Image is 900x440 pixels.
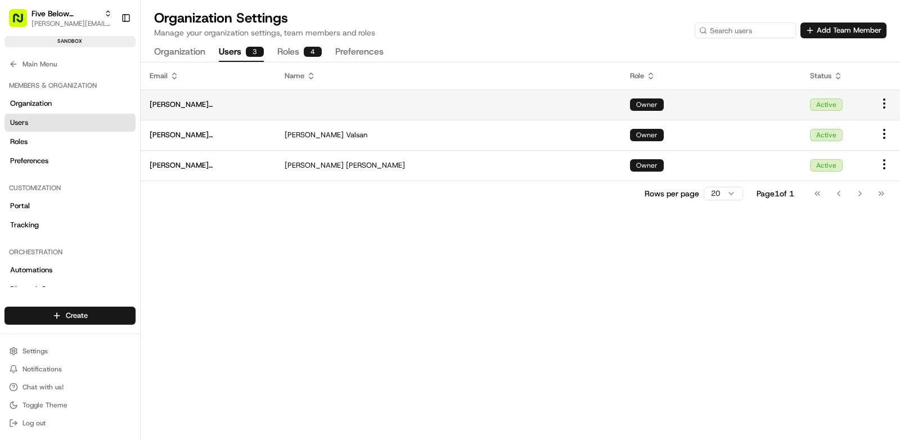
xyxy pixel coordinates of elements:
div: sandbox [4,36,136,47]
button: Users [219,43,264,62]
span: Main Menu [22,60,57,69]
p: Rows per page [645,188,699,199]
a: Tracking [4,216,136,234]
button: Settings [4,343,136,359]
div: Active [810,159,843,172]
span: [PERSON_NAME] [346,160,405,170]
span: [PERSON_NAME][EMAIL_ADDRESS][DOMAIN_NAME] [150,100,267,110]
p: Welcome 👋 [11,44,205,62]
div: Start new chat [38,107,184,118]
button: Main Menu [4,56,136,72]
span: API Documentation [106,163,181,174]
span: Preferences [10,156,48,166]
span: Knowledge Base [22,163,86,174]
span: Log out [22,419,46,428]
button: [PERSON_NAME][EMAIL_ADDRESS][DOMAIN_NAME] [31,19,112,28]
a: Portal [4,197,136,215]
div: Active [810,98,843,111]
div: Customization [4,179,136,197]
span: Automations [10,265,52,275]
span: Valsan [346,130,367,140]
span: Roles [10,137,28,147]
a: Powered byPylon [79,190,136,199]
a: Automations [4,261,136,279]
span: Tracking [10,220,39,230]
button: Five Below Sandbox [31,8,100,19]
a: Organization [4,95,136,113]
button: Create [4,307,136,325]
div: Members & Organization [4,77,136,95]
span: [PERSON_NAME][EMAIL_ADDRESS][PERSON_NAME][DOMAIN_NAME] [150,130,267,140]
button: Five Below Sandbox[PERSON_NAME][EMAIL_ADDRESS][DOMAIN_NAME] [4,5,116,32]
span: Organization [10,98,52,109]
img: 1736555255976-a54dd68f-1ca7-489b-9aae-adbdc363a1c4 [11,107,31,127]
a: Users [4,114,136,132]
button: Notifications [4,361,136,377]
button: Add Team Member [800,23,886,38]
button: Log out [4,415,136,431]
button: Organization [154,43,205,62]
div: Role [630,71,792,81]
span: Create [66,311,88,321]
span: Dispatch Strategy [10,284,71,294]
img: Nash [11,11,34,33]
div: We're available if you need us! [38,118,142,127]
div: Orchestration [4,243,136,261]
div: 📗 [11,164,20,173]
a: Roles [4,133,136,151]
span: [PERSON_NAME] [285,160,344,170]
span: Chat with us! [22,383,64,392]
div: Owner [630,129,664,141]
span: Toggle Theme [22,401,67,410]
p: Manage your organization settings, team members and roles [154,27,375,38]
div: 3 [246,47,264,57]
span: [PERSON_NAME] [285,130,344,140]
span: Users [10,118,28,128]
span: Portal [10,201,30,211]
div: 💻 [95,164,104,173]
span: Settings [22,347,48,356]
span: Notifications [22,365,62,374]
button: Roles [277,43,322,62]
a: 📗Knowledge Base [7,158,91,178]
button: Chat with us! [4,379,136,395]
div: Name [285,71,612,81]
div: Owner [630,159,664,172]
button: Toggle Theme [4,397,136,413]
input: Clear [29,72,186,84]
a: Dispatch Strategy [4,280,136,298]
div: Active [810,129,843,141]
a: Preferences [4,152,136,170]
div: Page 1 of 1 [757,188,794,199]
button: Start new chat [191,110,205,124]
div: Status [810,71,859,81]
span: Pylon [112,190,136,199]
div: Owner [630,98,664,111]
div: Email [150,71,267,81]
a: 💻API Documentation [91,158,185,178]
input: Search users [695,23,796,38]
span: [PERSON_NAME][EMAIL_ADDRESS][PERSON_NAME][DOMAIN_NAME] [150,160,267,170]
button: Preferences [335,43,384,62]
div: 4 [304,47,322,57]
h1: Organization Settings [154,9,375,27]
